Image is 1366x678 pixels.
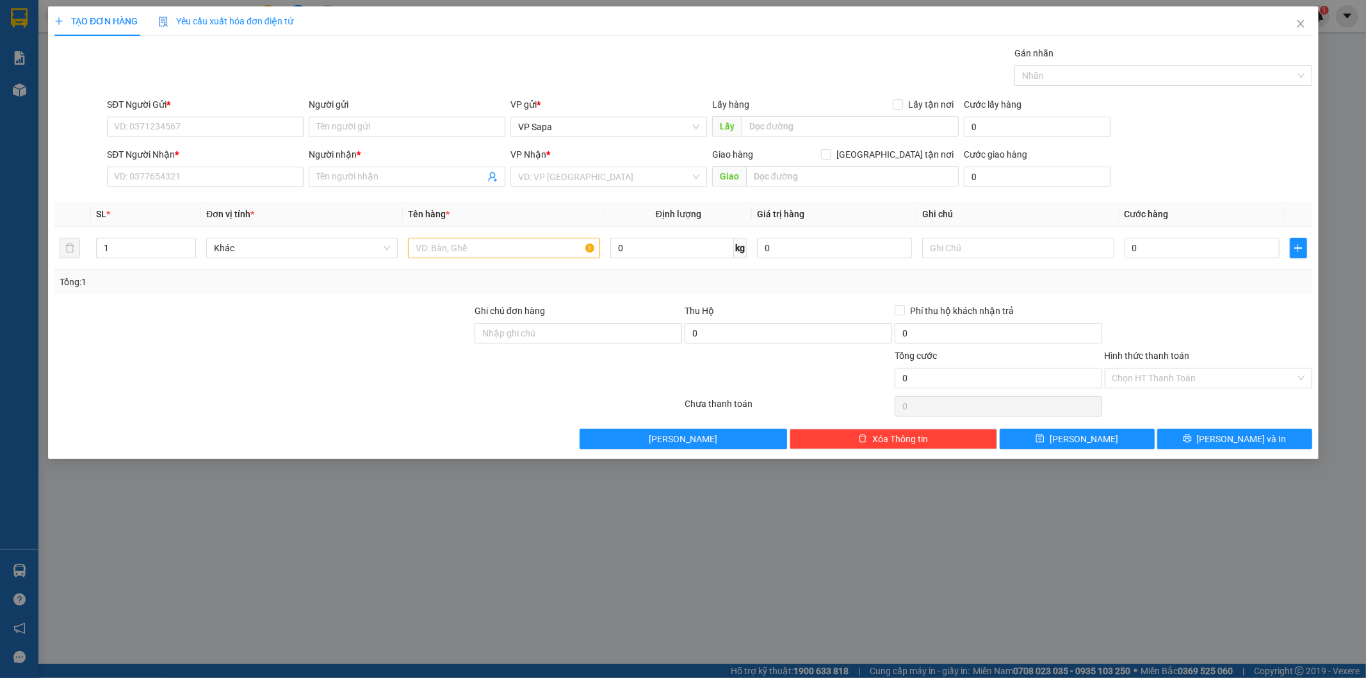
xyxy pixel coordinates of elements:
[1290,243,1306,253] span: plus
[745,166,959,186] input: Dọc đường
[1282,6,1318,42] button: Close
[185,249,193,257] span: down
[1050,432,1118,446] span: [PERSON_NAME]
[181,248,195,258] span: Decrease Value
[894,351,936,361] span: Tổng cước
[185,240,193,248] span: up
[917,202,1119,227] th: Ghi chú
[831,147,959,161] span: [GEOGRAPHIC_DATA] tận nơi
[964,99,1021,110] label: Cước lấy hàng
[741,116,959,136] input: Dọc đường
[903,97,959,112] span: Lấy tận nơi
[757,209,804,219] span: Giá trị hàng
[683,397,893,419] div: Chưa thanh toán
[518,117,699,136] span: VP Sapa
[711,116,741,136] span: Lấy
[181,238,195,248] span: Increase Value
[1196,432,1286,446] span: [PERSON_NAME] và In
[158,17,168,27] img: icon
[904,304,1018,318] span: Phí thu hộ khách nhận trả
[964,167,1110,187] input: Cước giao hàng
[649,432,717,446] span: [PERSON_NAME]
[580,429,787,449] button: [PERSON_NAME]
[107,147,304,161] div: SĐT Người Nhận
[510,149,546,160] span: VP Nhận
[734,238,747,258] span: kg
[206,209,254,219] span: Đơn vị tính
[510,97,707,112] div: VP gửi
[408,238,599,258] input: VD: Bàn, Ghế
[107,97,304,112] div: SĐT Người Gửi
[656,209,701,219] span: Định lượng
[999,429,1154,449] button: save[PERSON_NAME]
[711,149,752,160] span: Giao hàng
[1182,434,1191,444] span: printer
[711,166,745,186] span: Giao
[1104,351,1189,361] label: Hình thức thanh toán
[1014,48,1053,58] label: Gán nhãn
[487,172,498,182] span: user-add
[309,147,505,161] div: Người nhận
[60,275,527,289] div: Tổng: 1
[858,434,867,444] span: delete
[475,323,682,343] input: Ghi chú đơn hàng
[964,117,1110,137] input: Cước lấy hàng
[158,16,293,26] span: Yêu cầu xuất hóa đơn điện tử
[964,149,1027,160] label: Cước giao hàng
[54,16,138,26] span: TẠO ĐƠN HÀNG
[1124,209,1168,219] span: Cước hàng
[1157,429,1312,449] button: printer[PERSON_NAME] và In
[790,429,997,449] button: deleteXóa Thông tin
[1295,19,1305,29] span: close
[872,432,928,446] span: Xóa Thông tin
[1289,238,1306,258] button: plus
[757,238,912,258] input: 0
[309,97,505,112] div: Người gửi
[684,306,713,316] span: Thu Hộ
[475,306,545,316] label: Ghi chú đơn hàng
[96,209,106,219] span: SL
[214,238,390,258] span: Khác
[54,17,63,26] span: plus
[60,238,80,258] button: delete
[408,209,450,219] span: Tên hàng
[711,99,749,110] span: Lấy hàng
[922,238,1114,258] input: Ghi Chú
[1036,434,1045,444] span: save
